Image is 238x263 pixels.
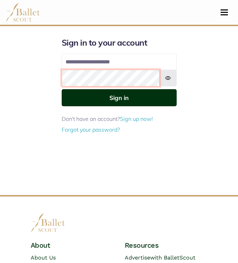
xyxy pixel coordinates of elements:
[62,115,177,124] p: Don't have an account?
[62,37,177,48] h1: Sign in to your account
[31,254,56,261] a: About Us
[62,126,120,133] a: Forgot your password?
[31,241,114,250] h4: About
[62,89,177,106] button: Sign in
[216,9,232,16] button: Toggle navigation
[31,213,66,232] img: logo
[150,254,195,261] span: with BalletScout
[125,254,195,261] a: Advertisewith BalletScout
[120,115,153,122] a: Sign up now!
[125,241,208,250] h4: Resources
